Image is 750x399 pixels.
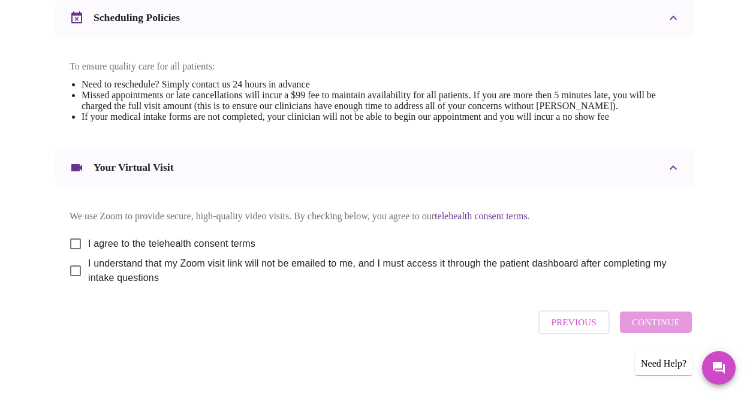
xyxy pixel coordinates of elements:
span: Previous [552,315,597,330]
li: Missed appointments or late cancellations will incur a $99 fee to maintain availability for all p... [82,90,680,111]
div: Your Virtual Visit [55,149,695,187]
button: Previous [538,310,610,334]
span: I agree to the telehealth consent terms [88,237,255,251]
button: Messages [702,351,736,385]
span: I understand that my Zoom visit link will not be emailed to me, and I must access it through the ... [88,256,671,285]
p: We use Zoom to provide secure, high-quality video visits. By checking below, you agree to our . [70,211,680,222]
p: To ensure quality care for all patients: [70,61,680,72]
h3: Your Virtual Visit [94,161,174,174]
li: Need to reschedule? Simply contact us 24 hours in advance [82,79,680,90]
h3: Scheduling Policies [94,11,180,24]
a: telehealth consent terms [435,211,528,221]
li: If your medical intake forms are not completed, your clinician will not be able to begin our appo... [82,111,680,122]
div: Need Help? [635,352,692,375]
